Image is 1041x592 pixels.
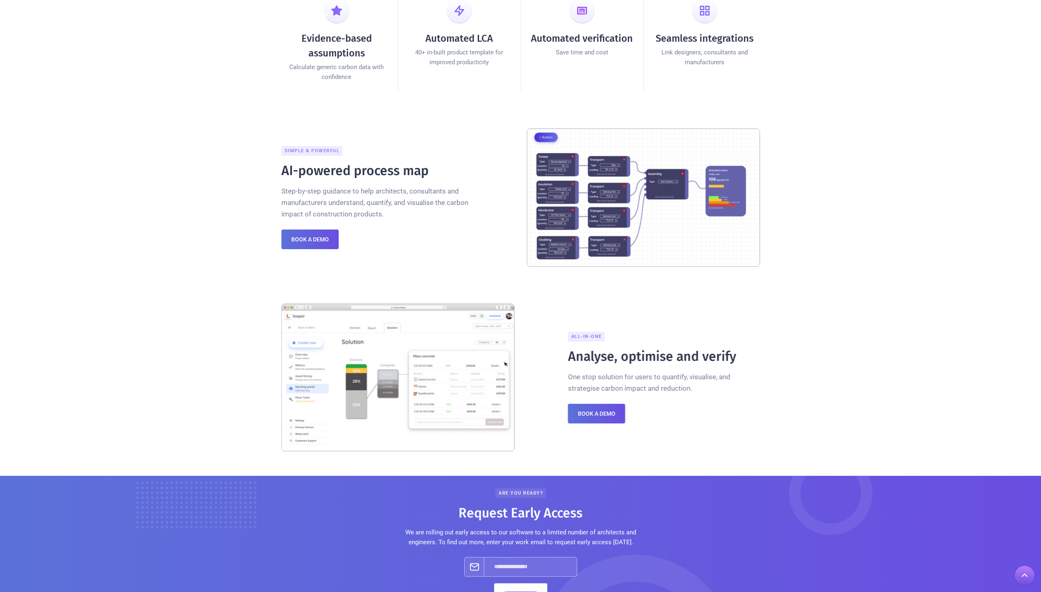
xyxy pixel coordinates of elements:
p: We are rolling out early access to our software to a limited number of architects and engineers. ... [404,528,637,547]
a: Home [351,10,380,26]
div: Are You Ready? [495,488,546,498]
div: About [380,10,410,26]
div: About [387,13,403,23]
div: Save time and cost [556,47,608,57]
h2: AI-powered process map [281,162,429,179]
a: Book a demo [281,230,339,249]
h2: Request Early Access [459,505,582,521]
a: book a demo [568,404,625,423]
div: Calculate generic carbon data with confidence [281,62,392,82]
a: beta test [710,10,753,26]
div: Automated LCA [425,31,493,46]
div: 40+ in-built product template for improved producticity [404,47,515,67]
div: Seamless integrations [656,31,753,46]
div: Automated verification [531,31,633,46]
a: Career [410,10,442,26]
div: all-in-one [568,332,605,342]
div: Evidence-based assumptions [281,31,392,61]
p: Step-by-step guidance to help architects, consultants and manufacturers understand, quantify, and... [281,185,474,220]
p: One stop solution for users to quantify, visualise, and strategise carbon impact and reduction. [568,371,760,394]
h2: Analyse, optimise and verify [568,348,736,365]
div: Simple & Powerful [281,146,343,156]
div: Link designers, consultants and manufacturers [650,47,760,67]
